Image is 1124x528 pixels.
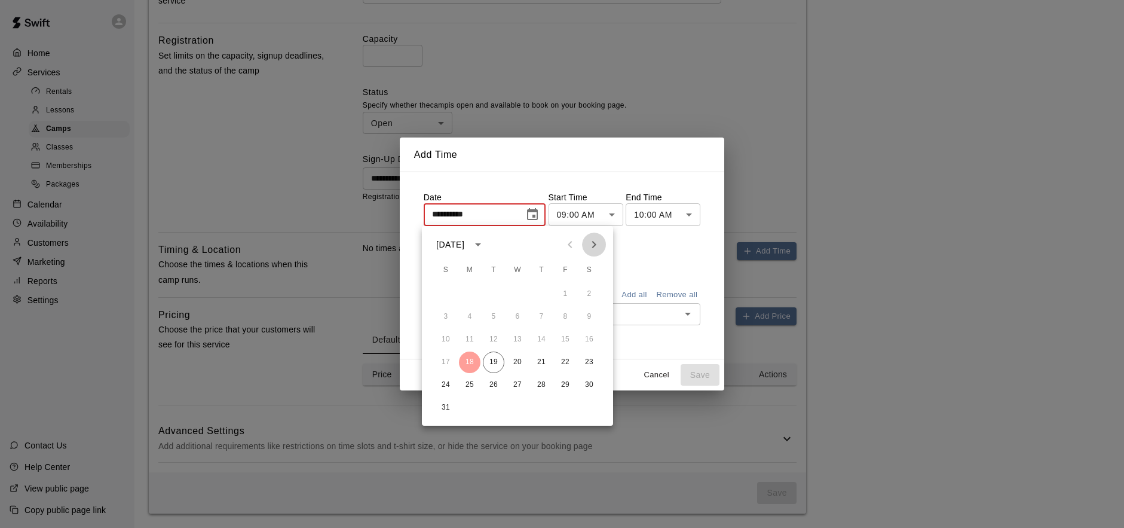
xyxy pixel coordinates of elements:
[549,203,623,225] div: 09:00 AM
[615,286,654,304] button: Add all
[578,258,600,282] span: Saturday
[483,374,504,396] button: 26
[507,258,528,282] span: Wednesday
[549,191,623,203] p: Start Time
[531,374,552,396] button: 28
[435,374,457,396] button: 24
[555,352,576,373] button: 22
[555,258,576,282] span: Friday
[679,306,696,322] button: Open
[424,191,546,203] p: Date
[626,203,700,225] div: 10:00 AM
[578,352,600,373] button: 23
[400,138,725,172] h2: Add Time
[626,191,700,203] p: End Time
[654,286,701,304] button: Remove all
[507,352,528,373] button: 20
[531,352,552,373] button: 21
[436,239,464,251] div: [DATE]
[578,374,600,396] button: 30
[638,366,676,384] button: Cancel
[435,397,457,419] button: 31
[520,203,544,227] button: Choose date, selected date is Aug 18, 2025
[531,258,552,282] span: Thursday
[582,233,606,257] button: Next month
[468,234,488,255] button: calendar view is open, switch to year view
[459,374,480,396] button: 25
[507,374,528,396] button: 27
[555,374,576,396] button: 29
[435,258,457,282] span: Sunday
[483,352,504,373] button: 19
[483,258,504,282] span: Tuesday
[459,258,480,282] span: Monday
